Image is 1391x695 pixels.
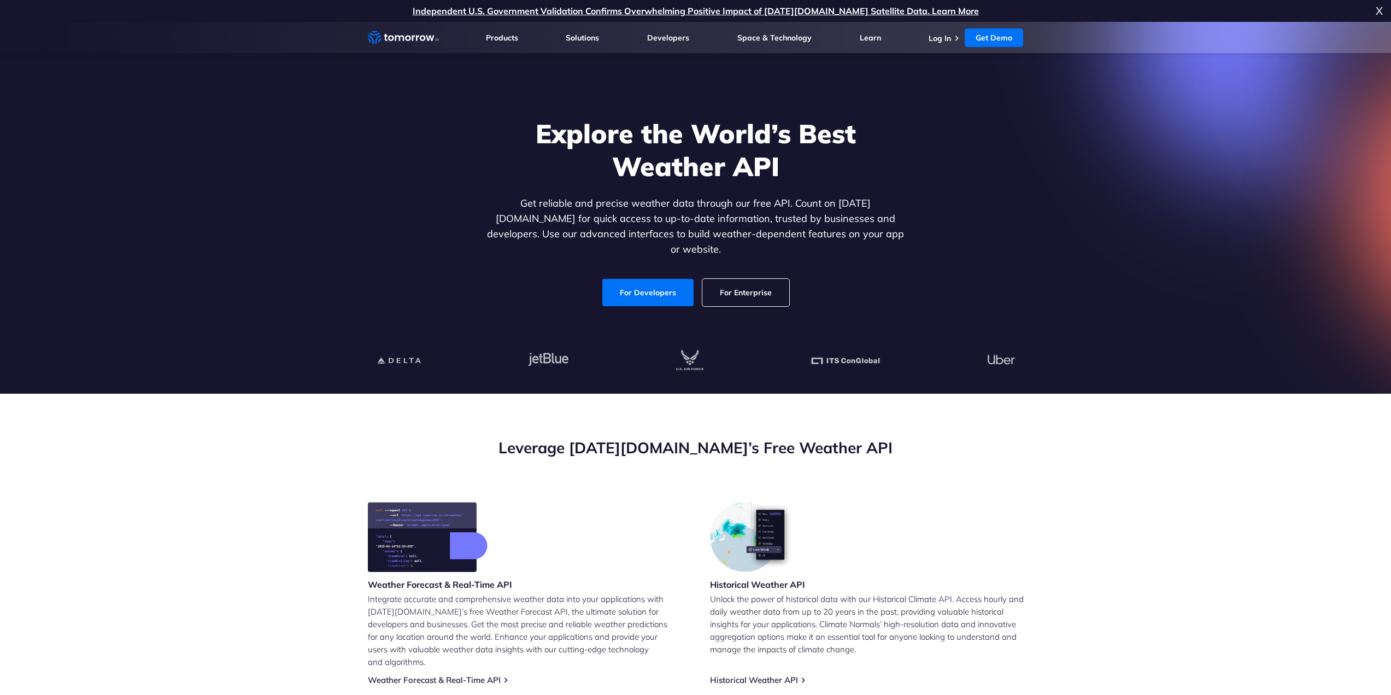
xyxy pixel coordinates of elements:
h3: Weather Forecast & Real-Time API [368,579,512,591]
a: Get Demo [965,28,1023,47]
a: Weather Forecast & Real-Time API [368,675,501,685]
a: Developers [647,33,689,43]
a: Learn [860,33,881,43]
a: For Enterprise [702,279,789,306]
a: For Developers [602,279,694,306]
a: Space & Technology [737,33,812,43]
a: Home link [368,30,439,46]
a: Solutions [566,33,599,43]
h3: Historical Weather API [710,579,805,591]
a: Independent U.S. Government Validation Confirms Overwhelming Positive Impact of [DATE][DOMAIN_NAM... [413,5,979,16]
p: Get reliable and precise weather data through our free API. Count on [DATE][DOMAIN_NAME] for quic... [485,196,907,257]
p: Unlock the power of historical data with our Historical Climate API. Access hourly and daily weat... [710,593,1024,656]
a: Products [486,33,518,43]
h1: Explore the World’s Best Weather API [485,117,907,183]
a: Historical Weather API [710,675,798,685]
a: Log In [929,33,951,43]
p: Integrate accurate and comprehensive weather data into your applications with [DATE][DOMAIN_NAME]... [368,593,682,668]
h2: Leverage [DATE][DOMAIN_NAME]’s Free Weather API [368,437,1024,458]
